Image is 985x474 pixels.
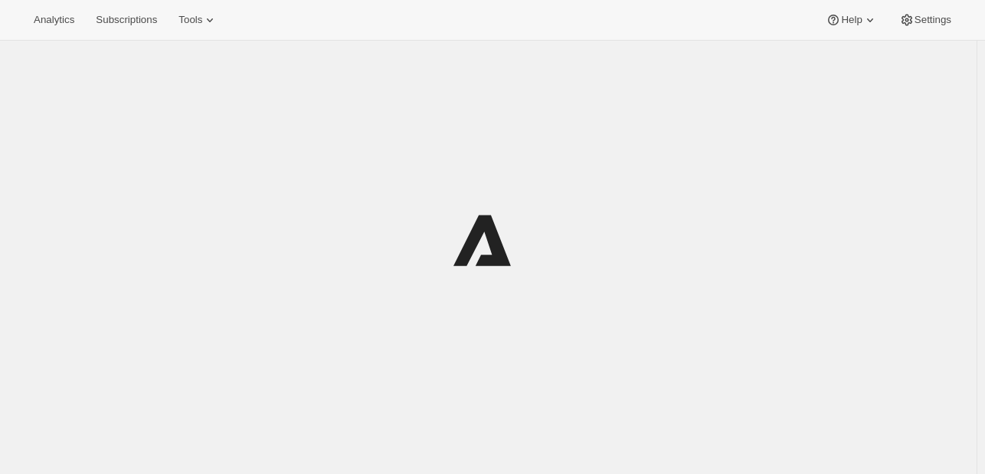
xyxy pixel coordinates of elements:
[841,14,862,26] span: Help
[816,9,886,31] button: Help
[25,9,83,31] button: Analytics
[96,14,157,26] span: Subscriptions
[915,14,951,26] span: Settings
[178,14,202,26] span: Tools
[87,9,166,31] button: Subscriptions
[169,9,227,31] button: Tools
[34,14,74,26] span: Analytics
[890,9,960,31] button: Settings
